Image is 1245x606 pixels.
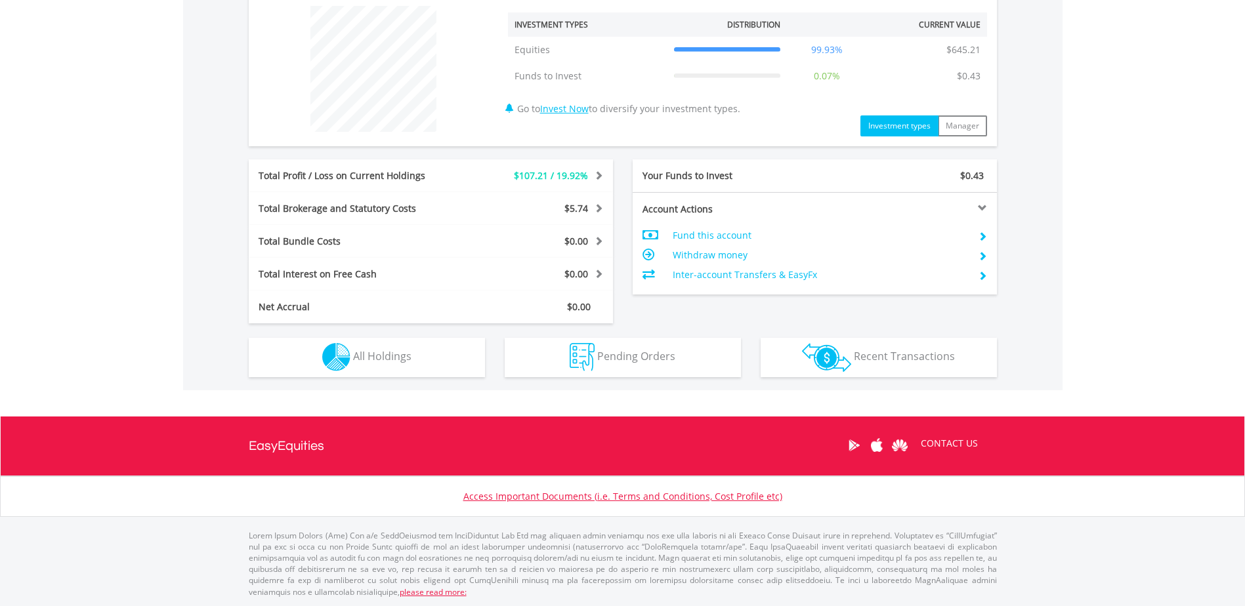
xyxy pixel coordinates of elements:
a: Google Play [843,425,866,466]
div: Distribution [727,19,780,30]
span: All Holdings [353,349,411,363]
a: EasyEquities [249,416,324,475]
a: please read more: [400,586,467,597]
span: $107.21 / 19.92% [514,169,588,182]
button: Recent Transactions [761,338,997,377]
span: $0.43 [960,169,984,182]
span: $0.00 [567,300,591,313]
td: $0.43 [950,63,987,89]
td: 0.07% [787,63,867,89]
td: 99.93% [787,37,867,63]
img: holdings-wht.png [322,343,350,371]
th: Investment Types [508,12,667,37]
td: Funds to Invest [508,63,667,89]
p: Lorem Ipsum Dolors (Ame) Con a/e SeddOeiusmod tem InciDiduntut Lab Etd mag aliquaen admin veniamq... [249,530,997,597]
div: Net Accrual [249,300,461,313]
div: Your Funds to Invest [633,169,815,182]
button: Manager [938,115,987,136]
a: Huawei [889,425,912,466]
button: Investment types [860,115,939,136]
span: $0.00 [564,235,588,247]
div: Total Interest on Free Cash [249,268,461,281]
div: Account Actions [633,203,815,216]
span: Recent Transactions [854,349,955,363]
span: Pending Orders [597,349,675,363]
a: Apple [866,425,889,466]
td: Equities [508,37,667,63]
div: Total Profit / Loss on Current Holdings [249,169,461,182]
td: Fund this account [673,226,967,245]
img: pending_instructions-wht.png [570,343,595,371]
a: Access Important Documents (i.e. Terms and Conditions, Cost Profile etc) [463,490,782,502]
td: Inter-account Transfers & EasyFx [673,265,967,285]
button: All Holdings [249,338,485,377]
img: transactions-zar-wht.png [802,343,851,372]
button: Pending Orders [505,338,741,377]
div: Total Brokerage and Statutory Costs [249,202,461,215]
div: Total Bundle Costs [249,235,461,248]
th: Current Value [867,12,987,37]
td: $645.21 [940,37,987,63]
span: $0.00 [564,268,588,280]
a: Invest Now [540,102,589,115]
a: CONTACT US [912,425,987,462]
span: $5.74 [564,202,588,214]
td: Withdraw money [673,245,967,265]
